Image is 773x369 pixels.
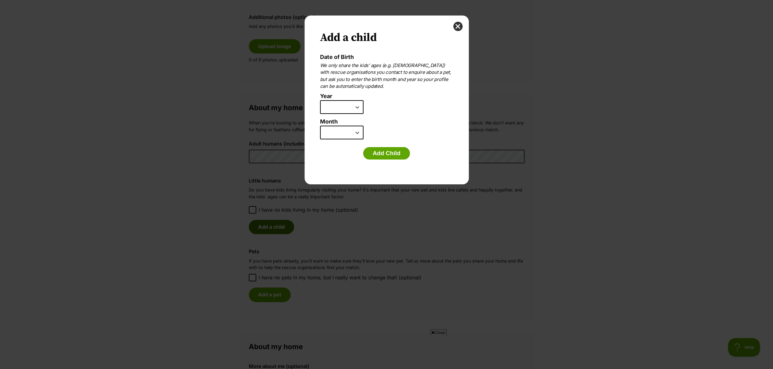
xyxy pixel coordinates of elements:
label: Month [320,119,453,125]
p: We only share the kids’ ages (e.g. [DEMOGRAPHIC_DATA]) with rescue organisations you contact to e... [320,62,453,90]
label: Year [320,93,450,100]
button: close [453,22,463,31]
label: Date of Birth [320,54,354,60]
h2: Add a child [320,31,453,45]
button: Add Child [363,147,410,160]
